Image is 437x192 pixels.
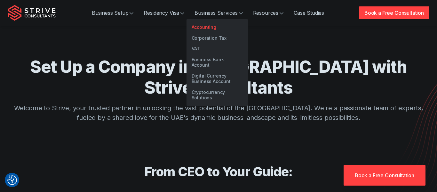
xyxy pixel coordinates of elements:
[289,6,329,19] a: Case Studies
[14,56,423,98] h1: Set Up a Company in [GEOGRAPHIC_DATA] with Strive Consultants
[187,33,248,44] a: Corporation Tax
[7,175,17,185] img: Revisit consent button
[187,71,248,87] a: Digital Currency Business Account
[248,6,289,19] a: Resources
[359,6,429,19] a: Book a Free Consultation
[189,6,248,19] a: Business Services
[14,103,423,122] p: Welcome to Strive, your trusted partner in unlocking the vast potential of the [GEOGRAPHIC_DATA]....
[14,164,423,180] h2: From CEO to Your Guide:
[187,54,248,71] a: Business Bank Account
[344,165,425,186] a: Book a Free Consultation
[187,43,248,54] a: VAT
[7,175,17,185] button: Consent Preferences
[139,6,189,19] a: Residency Visa
[187,22,248,33] a: Accounting
[187,87,248,103] a: Cryptocurrency Solutions
[8,5,56,21] img: Strive Consultants
[87,6,139,19] a: Business Setup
